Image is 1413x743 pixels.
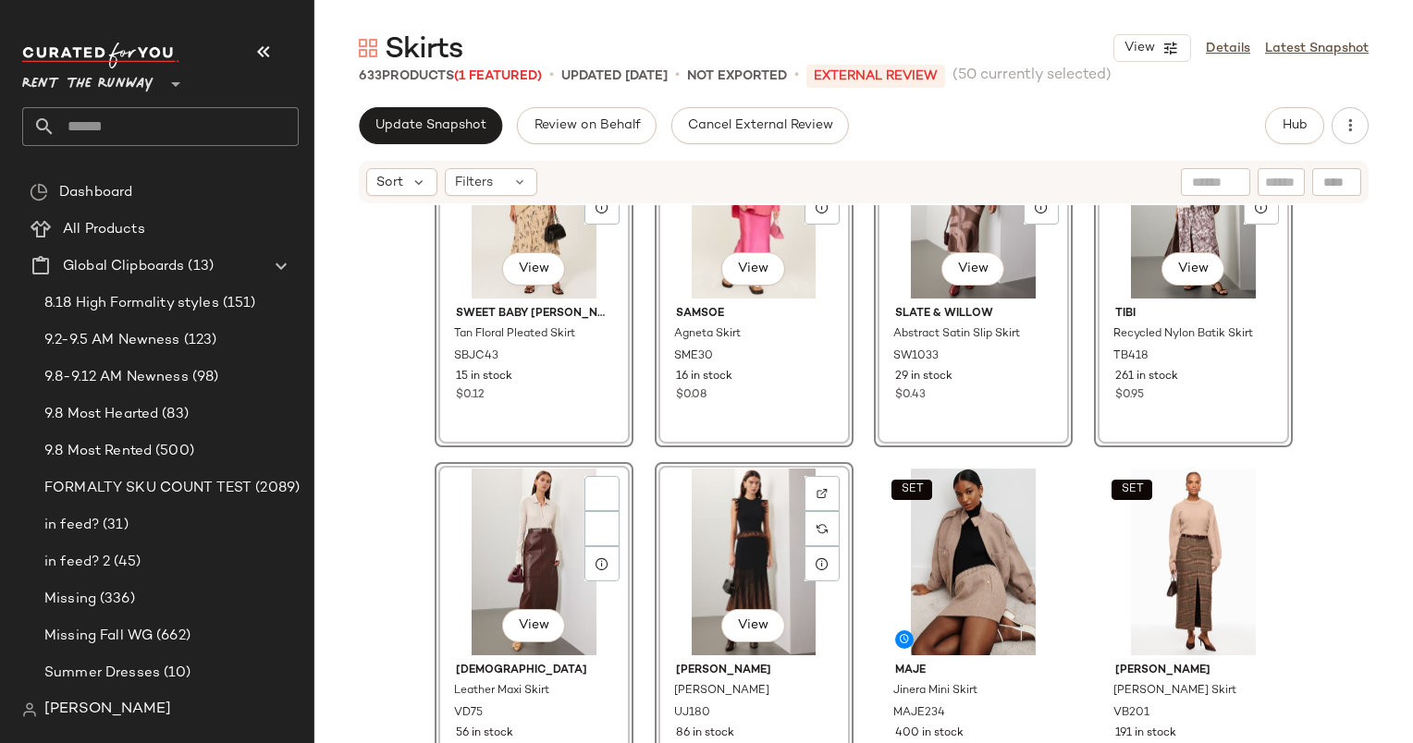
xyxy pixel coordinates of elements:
button: View [1161,252,1223,286]
span: Cancel External Review [687,118,833,133]
button: View [502,609,565,642]
span: (123) [180,330,217,351]
span: (500) [152,441,194,462]
span: (45) [110,552,141,573]
span: SW1033 [893,348,939,365]
button: View [941,252,1004,286]
img: svg%3e [359,39,377,57]
span: 633 [359,69,382,83]
span: VD75 [454,705,483,722]
a: Latest Snapshot [1265,39,1369,58]
span: [PERSON_NAME] [44,699,171,721]
span: (83) [158,404,189,425]
span: View [1124,41,1155,55]
span: Missing Fall WG [44,626,153,647]
span: View [518,262,549,276]
span: in feed? 2 [44,552,110,573]
p: Not Exported [687,67,787,86]
p: updated [DATE] [561,67,668,86]
span: Maje [895,663,1051,679]
img: UJ180.jpg [661,469,847,655]
button: Review on Behalf [517,107,656,144]
span: 8.18 High Formality styles [44,293,219,314]
span: Summer Dresses [44,663,160,684]
button: View [721,252,784,286]
span: 9.8-9.12 AM Newness [44,367,189,388]
span: View [737,618,768,633]
span: MAJE234 [893,705,945,722]
span: View [518,618,549,633]
span: View [1176,262,1208,276]
button: View [502,252,565,286]
span: UJ180 [674,705,710,722]
span: [PERSON_NAME] [674,683,769,700]
button: View [721,609,784,642]
span: 9.8 Most Hearted [44,404,158,425]
span: TB418 [1113,348,1149,365]
span: (1 Featured) [454,69,542,83]
span: Skirts [385,31,462,68]
span: 400 in stock [895,725,964,742]
img: MAJE234.jpg [880,469,1066,655]
a: Details [1206,39,1250,58]
span: SET [1120,483,1143,496]
button: View [1113,34,1191,62]
img: svg%3e [817,488,828,499]
span: View [957,262,989,276]
span: Global Clipboards [63,256,184,277]
span: Recycled Nylon Batik Skirt [1113,326,1253,343]
img: VD75.jpg [441,469,627,655]
img: svg%3e [817,523,828,534]
span: (662) [153,626,190,647]
span: Review on Behalf [533,118,640,133]
button: Hub [1265,107,1324,144]
img: svg%3e [22,702,37,717]
span: [PERSON_NAME] [1115,663,1272,679]
span: • [794,65,799,87]
span: (151) [219,293,256,314]
span: Agneta Skirt [674,326,741,343]
span: Update Snapshot [375,118,486,133]
span: 191 in stock [1115,725,1176,742]
div: Products [359,67,542,86]
button: SET [891,480,932,500]
button: Update Snapshot [359,107,502,144]
span: Filters [455,173,493,192]
span: Rent the Runway [22,63,154,96]
span: (2089) [252,478,300,499]
span: View [737,262,768,276]
span: Jinera Mini Skirt [893,683,977,700]
span: SBJC43 [454,348,498,365]
span: SME30 [674,348,713,365]
span: in feed? [44,515,99,536]
p: External REVIEW [806,65,945,88]
span: (50 currently selected) [952,65,1112,87]
span: FORMALTY SKU COUNT TEST [44,478,252,499]
img: cfy_white_logo.C9jOOHJF.svg [22,43,179,68]
span: (31) [99,515,129,536]
span: (13) [184,256,214,277]
span: Missing [44,589,96,610]
button: SET [1112,480,1152,500]
span: All Products [63,219,145,240]
img: VB201.jpg [1100,469,1286,655]
span: SET [901,483,924,496]
span: VB201 [1113,705,1149,722]
span: 9.8 Most Rented [44,441,152,462]
span: Dashboard [59,182,132,203]
span: Hub [1282,118,1308,133]
span: • [549,65,554,87]
span: (10) [160,663,191,684]
span: (98) [189,367,219,388]
span: Tan Floral Pleated Skirt [454,326,575,343]
span: Sort [376,173,403,192]
span: [PERSON_NAME] Skirt [1113,683,1236,700]
button: Cancel External Review [671,107,849,144]
span: (336) [96,589,135,610]
img: svg%3e [30,183,48,201]
span: Abstract Satin Slip Skirt [893,326,1020,343]
span: 9.2-9.5 AM Newness [44,330,180,351]
span: • [675,65,680,87]
span: Leather Maxi Skirt [454,683,549,700]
